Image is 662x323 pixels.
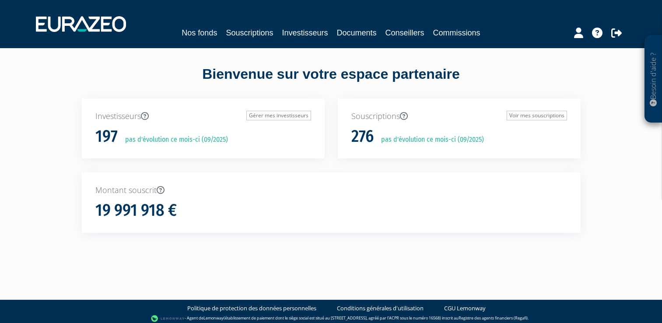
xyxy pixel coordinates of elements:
p: Montant souscrit [95,185,567,196]
a: Commissions [433,27,480,39]
a: Documents [337,27,377,39]
a: Lemonway [203,315,224,321]
h1: 276 [351,127,374,146]
a: Politique de protection des données personnelles [187,304,316,312]
p: Besoin d'aide ? [648,40,658,119]
a: Investisseurs [282,27,328,39]
a: Gérer mes investisseurs [246,111,311,120]
a: Voir mes souscriptions [507,111,567,120]
a: Souscriptions [226,27,273,39]
a: Registre des agents financiers (Regafi) [459,315,528,321]
a: Conseillers [385,27,424,39]
p: Investisseurs [95,111,311,122]
img: 1732889491-logotype_eurazeo_blanc_rvb.png [36,16,126,32]
a: CGU Lemonway [444,304,486,312]
p: Souscriptions [351,111,567,122]
p: pas d'évolution ce mois-ci (09/2025) [119,135,228,145]
h1: 19 991 918 € [95,201,177,220]
div: - Agent de (établissement de paiement dont le siège social est situé au [STREET_ADDRESS], agréé p... [9,314,653,323]
a: Nos fonds [182,27,217,39]
h1: 197 [95,127,118,146]
a: Conditions générales d'utilisation [337,304,424,312]
div: Bienvenue sur votre espace partenaire [75,64,587,98]
p: pas d'évolution ce mois-ci (09/2025) [375,135,484,145]
img: logo-lemonway.png [151,314,185,323]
